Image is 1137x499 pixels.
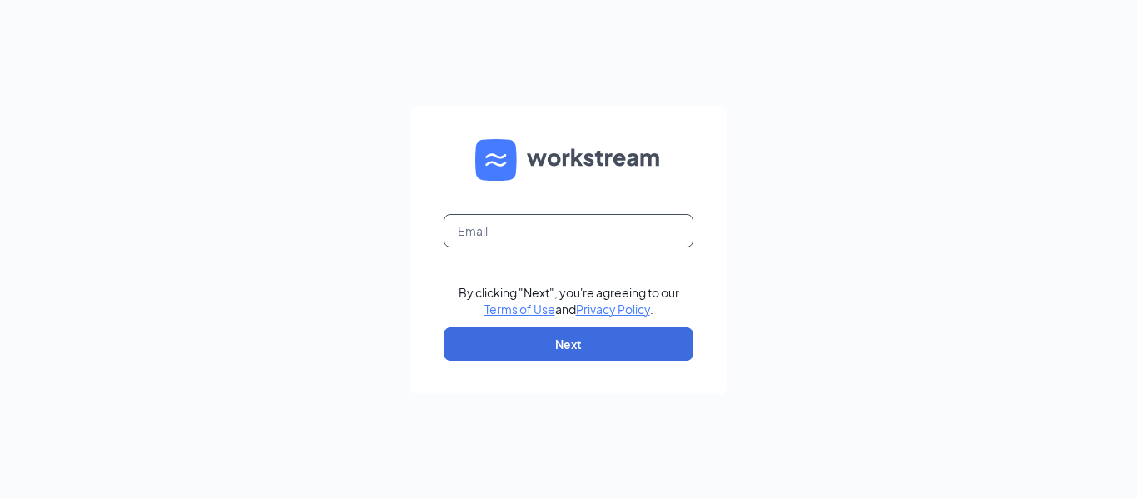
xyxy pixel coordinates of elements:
[475,139,662,181] img: WS logo and Workstream text
[484,302,555,317] a: Terms of Use
[459,284,679,317] div: By clicking "Next", you're agreeing to our and .
[444,214,693,247] input: Email
[576,302,650,317] a: Privacy Policy
[444,327,693,361] button: Next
